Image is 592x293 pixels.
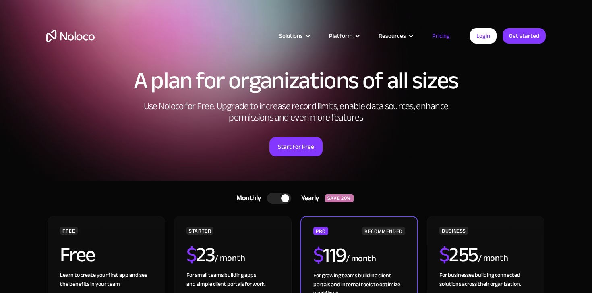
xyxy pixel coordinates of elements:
h2: 119 [313,245,346,265]
span: $ [186,236,197,274]
div: / month [346,252,376,265]
div: FREE [60,227,78,235]
div: Resources [379,31,406,41]
a: Get started [503,28,546,44]
h2: Use Noloco for Free. Upgrade to increase record limits, enable data sources, enhance permissions ... [135,101,457,123]
div: RECOMMENDED [362,227,405,235]
div: Platform [329,31,352,41]
div: SAVE 20% [325,194,354,202]
div: Resources [368,31,422,41]
a: Login [470,28,497,44]
h1: A plan for organizations of all sizes [46,69,546,93]
div: Solutions [269,31,319,41]
h2: 255 [439,245,478,265]
span: $ [313,236,323,274]
span: $ [439,236,449,274]
h2: Free [60,245,95,265]
a: Start for Free [269,137,323,156]
div: Platform [319,31,368,41]
div: Solutions [279,31,303,41]
div: / month [215,252,245,265]
a: Pricing [422,31,460,41]
div: Monthly [226,192,267,204]
div: BUSINESS [439,227,468,235]
div: Yearly [291,192,325,204]
h2: 23 [186,245,215,265]
div: PRO [313,227,328,235]
div: STARTER [186,227,213,235]
div: / month [478,252,508,265]
a: home [46,30,95,42]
